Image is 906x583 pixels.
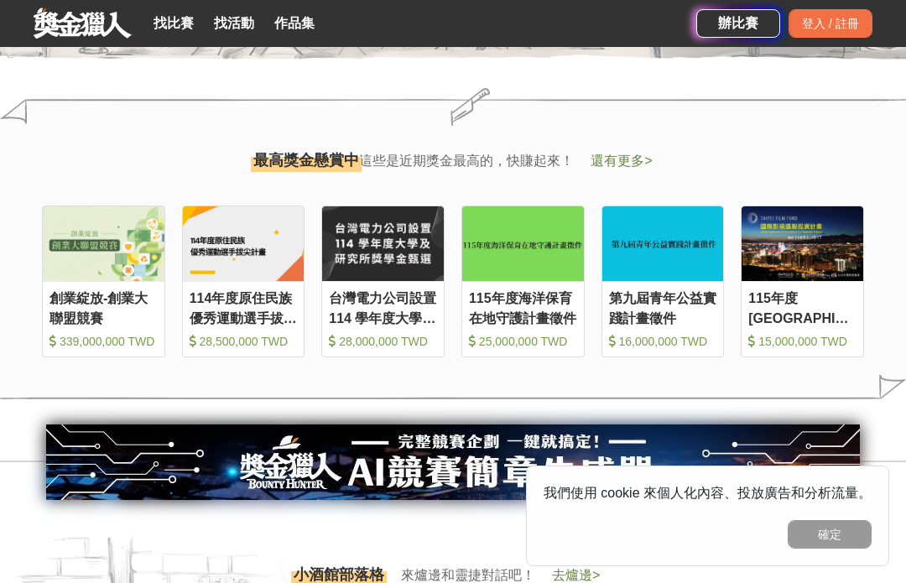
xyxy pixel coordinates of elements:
[742,206,863,281] img: Cover Image
[321,206,445,357] a: Cover Image台灣電力公司設置 114 學年度大學及研究所獎學金甄選 28,000,000 TWD
[552,568,600,582] a: 去爐邊>
[469,333,577,351] div: 25,000,000 TWD
[359,151,574,171] span: 這些是近期獎金最高的，快賺起來！
[609,289,717,326] div: 第九屆青年公益實踐計畫徵件
[609,333,717,351] div: 16,000,000 TWD
[190,333,298,351] div: 28,500,000 TWD
[788,520,872,549] button: 確定
[322,206,444,281] img: Cover Image
[552,568,600,582] span: 去爐邊 >
[789,9,872,38] div: 登入 / 註冊
[42,206,165,357] a: Cover Image創業綻放-創業大聯盟競賽 339,000,000 TWD
[49,333,158,351] div: 339,000,000 TWD
[748,289,857,326] div: 115年度[GEOGRAPHIC_DATA]「國際影視攝製投資計畫」
[49,289,158,326] div: 創業綻放-創業大聯盟競賽
[46,424,860,500] img: 114e6009-2b08-4bb2-85c9-bd9bcff39654.jpg
[601,206,725,357] a: Cover Image第九屆青年公益實踐計畫徵件 16,000,000 TWD
[696,9,780,38] a: 辦比賽
[183,206,305,281] img: Cover Image
[190,289,298,326] div: 114年度原住民族優秀運動選手拔尖計畫
[182,206,305,357] a: Cover Image114年度原住民族優秀運動選手拔尖計畫 28,500,000 TWD
[147,12,200,35] a: 找比賽
[469,289,577,326] div: 115年度海洋保育在地守護計畫徵件
[591,154,652,168] span: 還有更多 >
[544,486,872,500] span: 我們使用 cookie 來個人化內容、投放廣告和分析流量。
[268,12,321,35] a: 作品集
[253,149,359,172] span: 最高獎金懸賞中
[461,206,585,357] a: Cover Image115年度海洋保育在地守護計畫徵件 25,000,000 TWD
[329,289,437,326] div: 台灣電力公司設置 114 學年度大學及研究所獎學金甄選
[462,206,584,281] img: Cover Image
[741,206,864,357] a: Cover Image115年度[GEOGRAPHIC_DATA]「國際影視攝製投資計畫」 15,000,000 TWD
[329,333,437,351] div: 28,000,000 TWD
[591,154,652,168] a: 還有更多>
[43,206,164,281] img: Cover Image
[207,12,261,35] a: 找活動
[748,333,857,351] div: 15,000,000 TWD
[602,206,724,281] img: Cover Image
